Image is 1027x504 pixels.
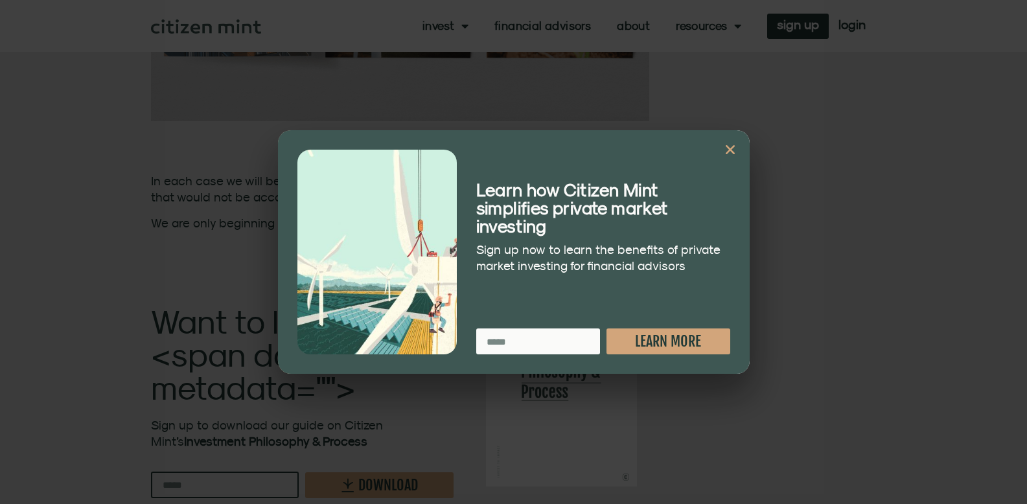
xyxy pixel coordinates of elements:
[606,328,730,354] button: LEARN MORE
[476,242,730,274] p: Sign up now to learn the benefits of private market investing for financial advisors
[724,143,737,156] a: Close
[635,334,701,349] span: LEARN MORE
[476,328,730,361] form: New Form
[297,150,457,354] img: turbine_illustration_portrait
[476,181,730,235] h2: Learn how Citizen Mint simplifies private market investing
